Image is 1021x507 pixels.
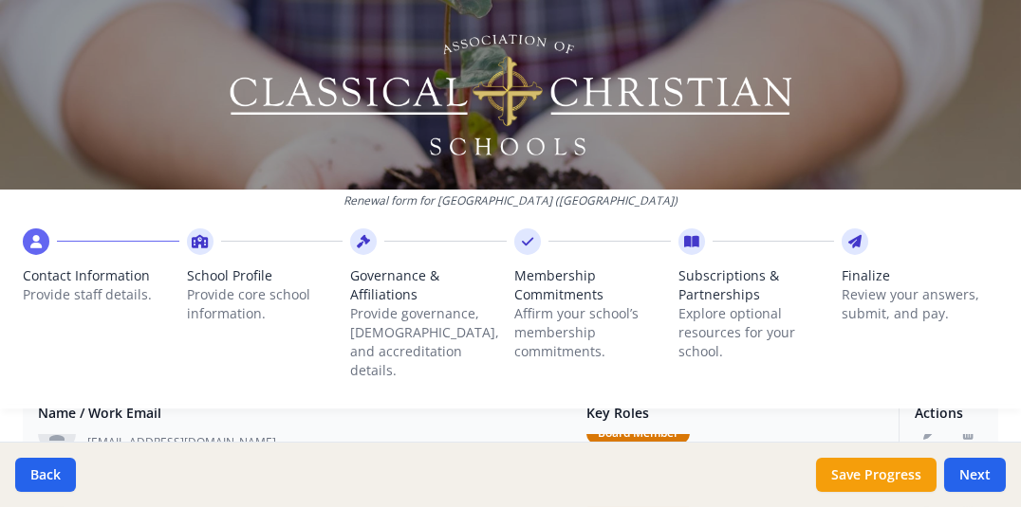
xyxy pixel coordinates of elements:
[187,285,343,323] p: Provide core school information.
[23,266,179,285] span: Contact Information
[678,304,835,361] p: Explore optional resources for your school.
[514,266,671,304] span: Membership Commitments
[842,266,998,285] span: Finalize
[678,266,835,304] span: Subscriptions & Partnerships
[23,285,179,304] p: Provide staff details.
[187,266,343,285] span: School Profile
[227,28,795,161] img: Logo
[350,304,507,380] p: Provide governance, [DEMOGRAPHIC_DATA], and accreditation details.
[944,458,1006,492] button: Next
[15,458,76,492] button: Back
[842,285,998,323] p: Review your answers, submit, and pay.
[350,266,507,304] span: Governance & Affiliations
[514,304,671,361] p: Affirm your school’s membership commitments.
[816,458,937,492] button: Save Progress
